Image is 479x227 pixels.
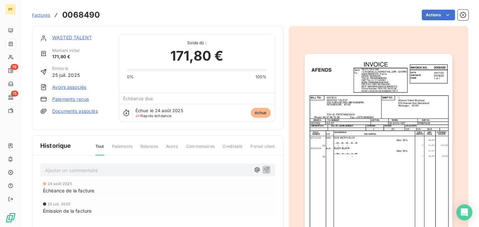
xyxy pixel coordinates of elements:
[255,74,267,80] span: 100%
[52,54,80,60] span: 171,80 €
[48,202,71,206] span: 25 juil. 2025
[140,143,158,155] span: Relances
[43,187,94,194] span: Échéance de la facture
[5,212,16,223] img: Logo LeanPay
[52,48,80,54] span: Montant initial
[52,35,92,40] a: WASTED TALENT
[11,91,18,97] span: 15
[135,114,172,118] span: après échéance
[127,74,134,80] span: 0%
[95,143,104,155] span: Tout
[40,141,71,150] span: Historique
[166,143,178,155] span: Avoirs
[135,113,144,118] span: J+18
[223,143,243,155] span: Creditsafe
[52,108,98,114] a: Documents associés
[251,108,271,118] span: échue
[62,9,100,21] h3: 0068490
[52,72,80,79] span: 25 juil. 2025
[250,143,275,155] span: Portail client
[11,64,18,70] span: 19
[52,66,80,72] span: Émise le
[52,96,89,103] a: Paiements reçus
[48,182,72,186] span: 24 août 2025
[127,40,267,46] span: Solde dû :
[43,207,91,214] span: Émission de la facture
[170,46,223,66] span: 171,80 €
[112,143,132,155] span: Paiements
[422,10,455,20] button: Actions
[123,96,153,101] span: Échéance due
[135,108,183,113] span: Échue le 24 août 2025
[186,143,215,155] span: Commentaires
[32,12,50,18] a: Factures
[52,84,86,91] a: Avoirs associés
[5,4,16,15] div: PF
[456,204,472,220] div: Open Intercom Messenger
